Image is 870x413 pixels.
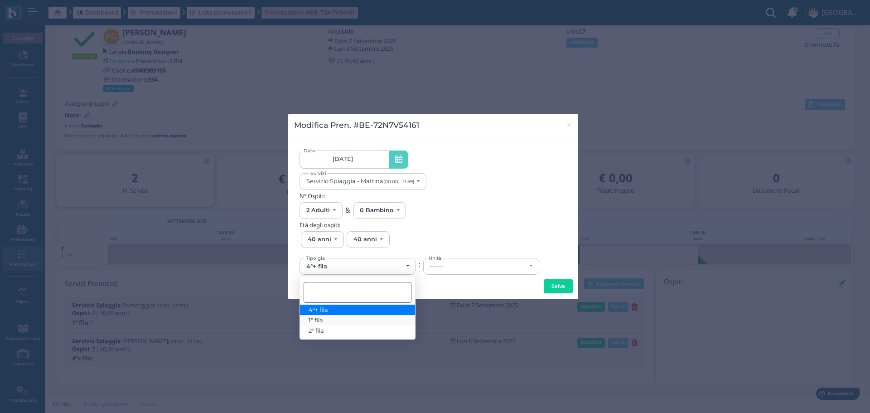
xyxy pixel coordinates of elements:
div: 2 Adulti [306,207,330,214]
div: Servizio Spiaggia - Mattina [306,178,414,185]
span: [DATE] [333,155,353,163]
span: 4°+ fila [309,306,329,313]
div: 40 anni [353,236,377,243]
button: 0 Bambino [353,202,406,219]
button: Chiudi [560,114,579,137]
input: Search [304,282,411,303]
span: × [566,119,573,131]
span: Assistenza [27,7,60,14]
span: Servizi [309,170,328,176]
div: 40 anni [308,236,331,243]
h5: N° Ospiti: [300,193,567,199]
span: Data [303,146,317,155]
div: 4°+ fila [306,263,403,270]
h4: & [345,207,350,214]
button: 40 anni [347,231,390,248]
button: Servizio Spiaggia - Mattina(00:00 - 11:59) [300,173,426,190]
span: 1° fila [309,316,324,324]
h5: Età degli ospiti: [300,222,567,228]
div: ------ [430,263,527,270]
button: 4°+ fila [300,258,416,275]
span: Tipolgia [304,254,327,261]
small: (00:00 - 11:59) [383,179,414,185]
div: 0 Bambino [360,207,393,214]
span: Unità [427,254,443,261]
h3: Modifica Pren. #BE-72N7V54161 [294,119,419,131]
span: 2° fila [309,327,324,334]
button: Salva [544,279,573,294]
button: 2 Adulti [300,202,343,219]
button: ------ [423,258,539,275]
button: 40 anni [301,231,344,248]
